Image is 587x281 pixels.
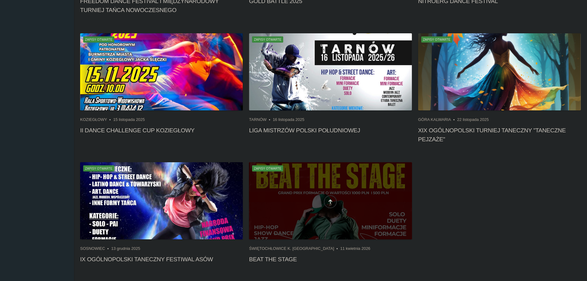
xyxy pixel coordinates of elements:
[418,33,581,110] a: XIX Ogólnopolski Turniej Taneczny "Taneczne Pejzaże"Zapisy otwarte
[249,126,412,135] h4: Liga Mistrzów Polski Południowej
[340,246,370,252] li: 11 kwietnia 2026
[80,33,243,110] img: II Dance Challenge Cup KOZIEGŁOWY
[252,165,283,171] span: Zapisy otwarte
[80,126,243,135] h4: II Dance Challenge Cup KOZIEGŁOWY
[249,162,412,239] a: Beat the StageZapisy otwarte
[418,126,581,144] h4: XIX Ogólnopolski Turniej Taneczny "Taneczne Pejzaże"
[80,117,113,123] li: Koziegłowy
[80,162,243,239] img: IX Ogólnopolski Taneczny Festiwal Asów
[252,36,283,43] span: Zapisy otwarte
[80,162,243,239] a: IX Ogólnopolski Taneczny Festiwal AsówZapisy otwarte
[249,33,412,110] img: Liga Mistrzów Polski Południowej
[111,246,140,252] li: 13 grudnia 2025
[457,117,489,123] li: 22 listopada 2025
[249,33,412,110] a: Liga Mistrzów Polski PołudniowejZapisy otwarte
[80,255,243,264] h4: IX Ogólnopolski Taneczny Festiwal Asów
[83,36,114,43] span: Zapisy otwarte
[249,255,412,264] h4: Beat the Stage
[273,117,304,123] li: 16 listopada 2025
[113,117,145,123] li: 15 listopada 2025
[83,165,114,171] span: Zapisy otwarte
[80,33,243,110] a: II Dance Challenge Cup KOZIEGŁOWYZapisy otwarte
[421,36,452,43] span: Zapisy otwarte
[418,117,457,123] li: Góra Kalwaria
[80,246,111,252] li: Sosnowiec
[418,33,581,110] img: XIX Ogólnopolski Turniej Taneczny "Taneczne Pejzaże"
[249,246,340,252] li: Świętochłowice k. [GEOGRAPHIC_DATA]
[249,117,273,123] li: Tarnów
